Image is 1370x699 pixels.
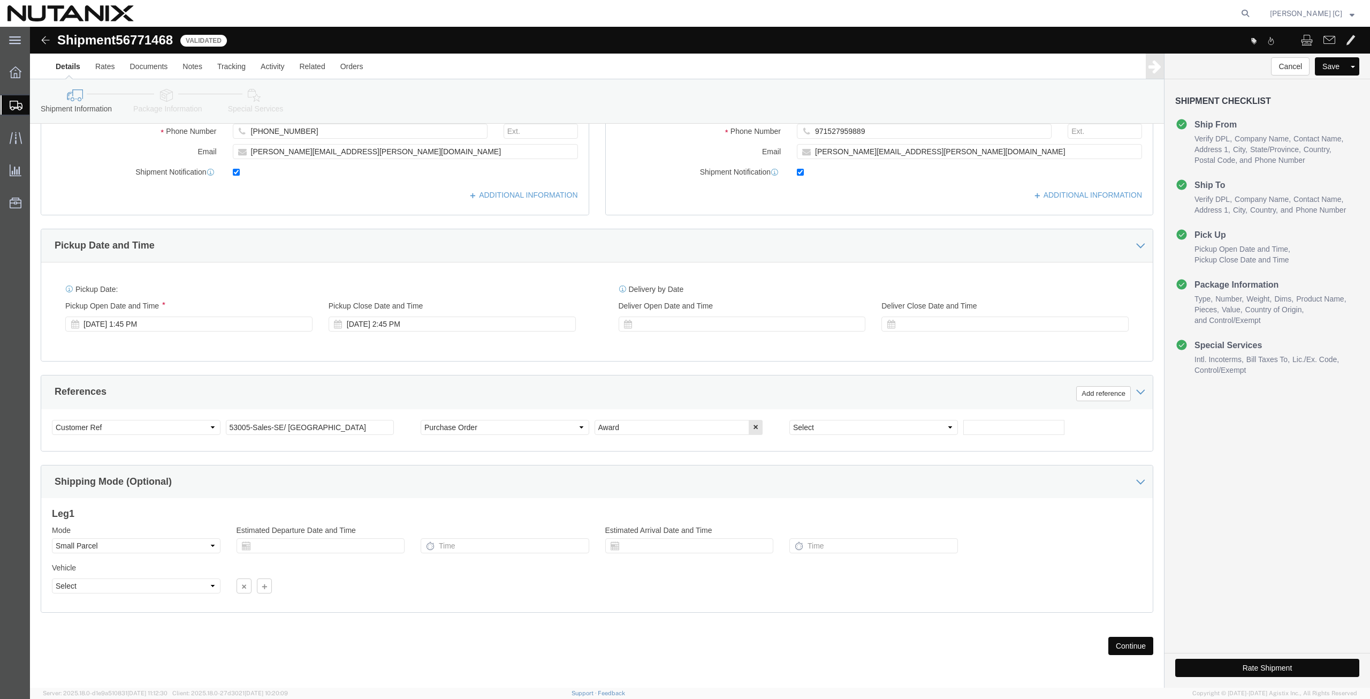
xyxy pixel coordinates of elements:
[172,690,288,696] span: Client: 2025.18.0-27d3021
[30,27,1370,688] iframe: FS Legacy Container
[1192,689,1357,698] span: Copyright © [DATE]-[DATE] Agistix Inc., All Rights Reserved
[572,690,598,696] a: Support
[43,690,168,696] span: Server: 2025.18.0-d1e9a510831
[598,690,625,696] a: Feedback
[1270,7,1342,19] span: Arthur Campos [C]
[1269,7,1355,20] button: [PERSON_NAME] [C]
[7,5,134,21] img: logo
[127,690,168,696] span: [DATE] 11:12:30
[245,690,288,696] span: [DATE] 10:20:09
